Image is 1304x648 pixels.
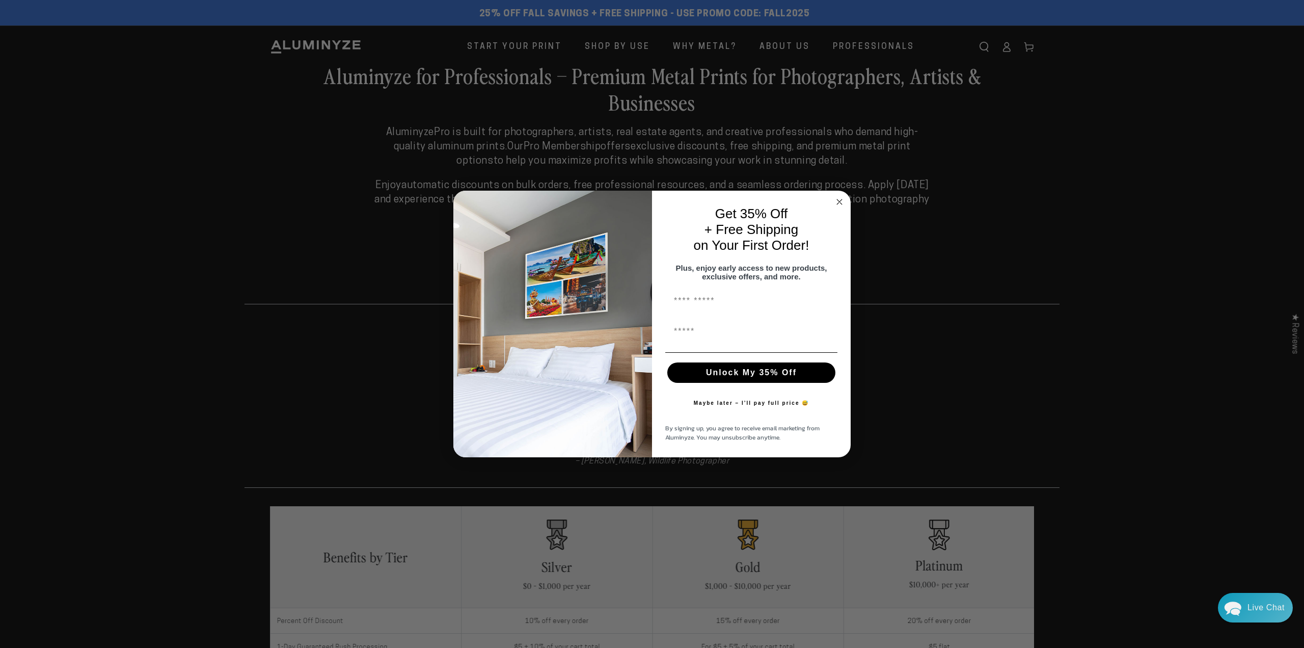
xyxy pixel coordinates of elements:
[694,238,809,253] span: on Your First Order!
[833,196,846,208] button: Close dialog
[667,362,835,383] button: Unlock My 35% Off
[715,206,788,221] span: Get 35% Off
[676,264,827,281] span: Plus, enjoy early access to new products, exclusive offers, and more.
[1218,593,1293,623] div: Chat widget toggle
[665,424,820,442] span: By signing up, you agree to receive email marketing from Aluminyze. You may unsubscribe anytime.
[689,393,814,413] button: Maybe later – I’ll pay full price 😅
[665,352,837,353] img: underline
[1247,593,1285,623] div: Contact Us Directly
[453,191,652,458] img: 728e4f65-7e6c-44e2-b7d1-0292a396982f.jpeg
[704,222,798,237] span: + Free Shipping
